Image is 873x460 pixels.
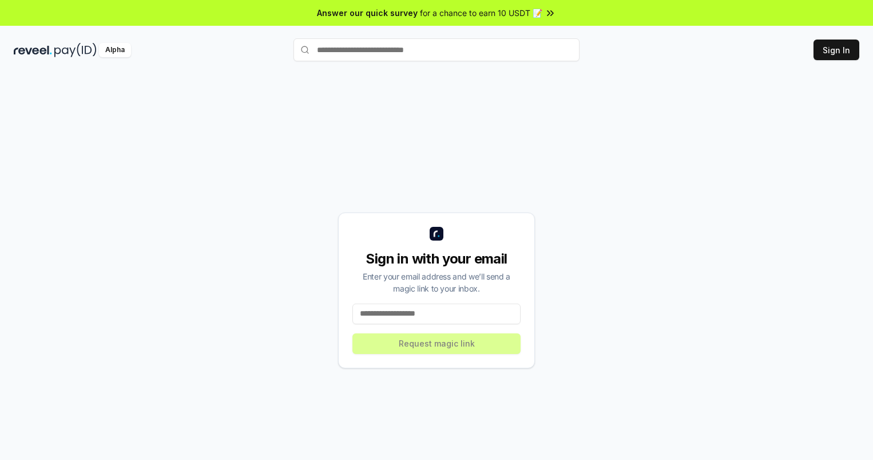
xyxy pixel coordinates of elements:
div: Sign in with your email [352,250,521,268]
span: Answer our quick survey [317,7,418,19]
span: for a chance to earn 10 USDT 📝 [420,7,542,19]
div: Alpha [99,43,131,57]
img: pay_id [54,43,97,57]
div: Enter your email address and we’ll send a magic link to your inbox. [352,270,521,294]
img: logo_small [430,227,443,241]
img: reveel_dark [14,43,52,57]
button: Sign In [814,40,859,60]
